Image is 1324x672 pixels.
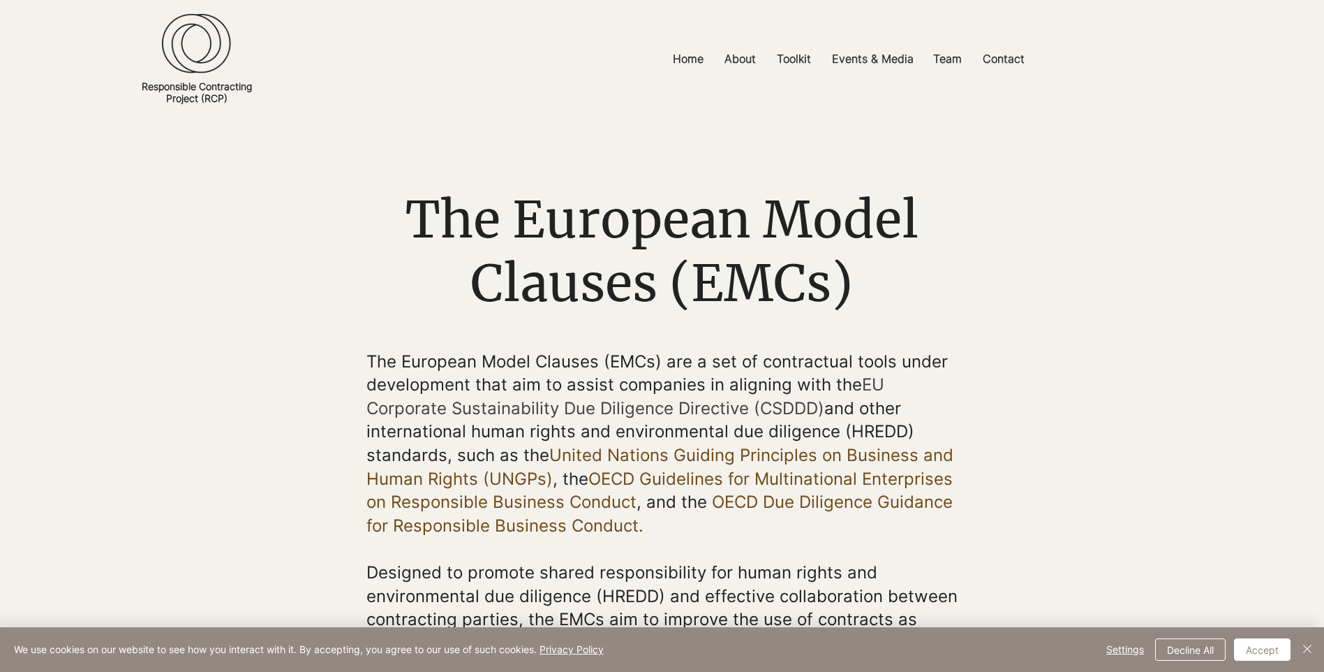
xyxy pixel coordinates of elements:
a: EU Corporate Sustainability Due Diligence Directive (CSDDD) [366,374,884,418]
a: Team [923,43,972,75]
button: Accept [1234,638,1290,661]
a: Home [662,43,714,75]
p: Team [926,43,969,75]
a: About [714,43,766,75]
a: Events & Media [821,43,923,75]
a: Privacy Policy [540,643,604,655]
span: The European Model Clauses (EMCs) [406,188,918,315]
p: Events & Media [825,43,921,75]
button: Close [1299,638,1316,661]
a: Toolkit [766,43,821,75]
button: Decline All [1155,638,1226,661]
p: Home [666,43,711,75]
a: OECD Guidelines for Multinational Enterprises on Responsible Business Conduct [366,469,953,513]
p: he , the , and the [366,350,960,538]
p: Toolkit [770,43,818,75]
a: OECD Due Diligence Guidance for Responsible Business Conduct. [366,492,953,536]
a: United Nations Guiding Principles on Business and Human Rights (UNGPs) [366,445,953,489]
span: Settings [1106,639,1144,660]
img: Close [1299,641,1316,657]
nav: Site [494,43,1203,75]
p: About [717,43,763,75]
p: Contact [976,43,1032,75]
span: The European Model Clauses (EMCs) are a set of contractual tools under development that aim to as... [366,351,948,465]
a: Responsible ContractingProject (RCP) [142,80,252,104]
a: Contact [972,43,1035,75]
span: We use cookies on our website to see how you interact with it. By accepting, you agree to our use... [14,643,604,656]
